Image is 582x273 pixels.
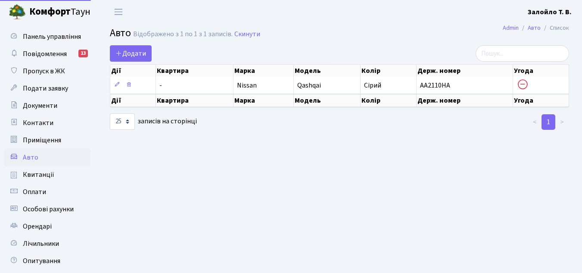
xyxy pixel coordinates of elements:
[233,65,293,77] th: Марка
[23,118,53,128] span: Контакти
[110,94,156,107] th: Дії
[513,65,569,77] th: Угода
[4,218,90,235] a: Орендарі
[542,114,555,130] a: 1
[4,45,90,63] a: Повідомлення13
[237,81,257,90] span: Nissan
[4,132,90,149] a: Приміщення
[4,80,90,97] a: Подати заявку
[4,28,90,45] a: Панель управління
[361,65,417,77] th: Колір
[4,149,90,166] a: Авто
[233,94,293,107] th: Марка
[23,32,81,41] span: Панель управління
[417,65,513,77] th: Держ. номер
[110,65,156,77] th: Дії
[23,204,74,214] span: Особові рахунки
[4,166,90,183] a: Квитанції
[361,94,417,107] th: Колір
[4,114,90,132] a: Контакти
[4,183,90,201] a: Оплати
[156,94,233,107] th: Квартира
[133,30,233,38] div: Відображено з 1 по 1 з 1 записів.
[294,94,361,107] th: Модель
[4,63,90,80] a: Пропуск в ЖК
[110,113,197,130] label: записів на сторінці
[297,81,321,90] span: Qashqai
[541,23,569,33] li: Список
[23,49,67,59] span: Повідомлення
[159,82,230,89] span: -
[420,81,450,90] span: АА2110НА
[4,252,90,270] a: Опитування
[23,170,54,179] span: Квитанції
[110,113,135,130] select: записів на сторінці
[294,65,361,77] th: Модель
[78,50,88,57] div: 13
[476,45,569,62] input: Пошук...
[108,5,129,19] button: Переключити навігацію
[513,94,569,107] th: Угода
[29,5,71,19] b: Комфорт
[234,30,260,38] a: Скинути
[490,19,582,37] nav: breadcrumb
[115,49,146,58] span: Додати
[4,97,90,114] a: Документи
[23,222,52,231] span: Орендарі
[23,239,59,248] span: Лічильники
[23,256,60,266] span: Опитування
[23,66,65,76] span: Пропуск в ЖК
[29,5,90,19] span: Таун
[503,23,519,32] a: Admin
[4,235,90,252] a: Лічильники
[528,23,541,32] a: Авто
[23,101,57,110] span: Документи
[9,3,26,21] img: logo.png
[23,84,68,93] span: Подати заявку
[364,81,381,90] span: Сірий
[156,65,233,77] th: Квартира
[110,25,131,41] span: Авто
[23,153,38,162] span: Авто
[528,7,572,17] a: Залойло Т. В.
[4,201,90,218] a: Особові рахунки
[417,94,513,107] th: Держ. номер
[23,187,46,197] span: Оплати
[110,45,152,62] a: Додати
[23,135,61,145] span: Приміщення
